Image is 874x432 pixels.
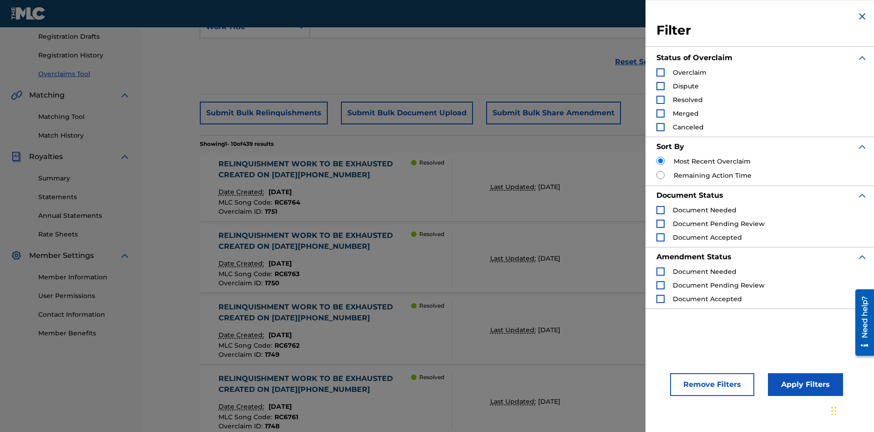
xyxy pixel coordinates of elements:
[119,90,130,101] img: expand
[38,112,130,122] a: Matching Tool
[218,159,412,180] div: RELINQUISHMENT WORK TO BE EXHAUSTED CREATED ON [DATE][PHONE_NUMBER]
[29,151,63,162] span: Royalties
[274,413,298,421] span: RC6761
[538,254,560,262] span: [DATE]
[269,188,292,196] span: [DATE]
[218,198,274,206] span: MLC Song Code :
[200,296,815,364] a: RELINQUISHMENT WORK TO BE EXHAUSTED CREATED ON [DATE][PHONE_NUMBER]Date Created:[DATE]MLC Song Co...
[673,281,765,289] span: Document Pending Review
[419,373,444,381] p: Resolved
[265,350,279,359] span: 1749
[857,252,868,262] img: expand
[11,250,22,261] img: Member Settings
[857,141,868,152] img: expand
[490,254,538,263] p: Last Updated:
[490,397,538,406] p: Last Updated:
[538,183,560,191] span: [DATE]
[656,191,723,200] strong: Document Status
[673,123,704,131] span: Canceled
[38,291,130,301] a: User Permissions
[849,286,874,360] iframe: Resource Center
[673,220,765,228] span: Document Pending Review
[38,174,130,183] a: Summary
[38,230,130,239] a: Rate Sheets
[200,140,274,148] p: Showing 1 - 10 of 439 results
[656,53,732,62] strong: Status of Overclaim
[218,259,266,268] p: Date Created:
[419,159,444,167] p: Resolved
[656,22,868,39] h3: Filter
[419,302,444,310] p: Resolved
[269,331,292,339] span: [DATE]
[674,157,751,166] label: Most Recent Overclaim
[38,131,130,140] a: Match History
[218,187,266,197] p: Date Created:
[38,310,130,319] a: Contact Information
[538,397,560,406] span: [DATE]
[828,388,874,432] iframe: Chat Widget
[11,7,46,20] img: MLC Logo
[341,102,473,124] button: Submit Bulk Document Upload
[119,250,130,261] img: expand
[673,267,737,276] span: Document Needed
[656,252,732,261] strong: Amendment Status
[419,230,444,238] p: Resolved
[673,82,699,90] span: Dispute
[218,350,265,359] span: Overclaim ID :
[768,373,843,396] button: Apply Filters
[218,230,412,252] div: RELINQUISHMENT WORK TO BE EXHAUSTED CREATED ON [DATE][PHONE_NUMBER]
[673,295,742,303] span: Document Accepted
[656,142,684,151] strong: Sort By
[274,270,300,278] span: RC6763
[265,279,279,287] span: 1750
[38,32,130,41] a: Registration Drafts
[200,15,815,80] form: Search Form
[218,422,265,430] span: Overclaim ID :
[38,329,130,338] a: Member Benefits
[38,69,130,79] a: Overclaims Tool
[29,90,65,101] span: Matching
[670,373,754,396] button: Remove Filters
[200,153,815,221] a: RELINQUISHMENT WORK TO BE EXHAUSTED CREATED ON [DATE][PHONE_NUMBER]Date Created:[DATE]MLC Song Co...
[673,68,706,77] span: Overclaim
[486,102,621,124] button: Submit Bulk Share Amendment
[857,52,868,63] img: expand
[673,96,703,104] span: Resolved
[274,198,300,206] span: RC6764
[218,279,265,287] span: Overclaim ID :
[269,259,292,267] span: [DATE]
[831,397,837,425] div: Drag
[673,109,699,118] span: Merged
[218,341,274,350] span: MLC Song Code :
[11,151,22,162] img: Royalties
[218,330,266,340] p: Date Created:
[857,190,868,201] img: expand
[674,171,752,180] label: Remaining Action Time
[200,102,328,124] button: Submit Bulk Relinquishments
[857,11,868,22] img: close
[38,273,130,282] a: Member Information
[38,211,130,221] a: Annual Statements
[200,224,815,293] a: RELINQUISHMENT WORK TO BE EXHAUSTED CREATED ON [DATE][PHONE_NUMBER]Date Created:[DATE]MLC Song Co...
[538,326,560,334] span: [DATE]
[29,250,94,261] span: Member Settings
[265,207,277,216] span: 1751
[490,182,538,192] p: Last Updated:
[490,325,538,335] p: Last Updated:
[673,233,742,242] span: Document Accepted
[11,90,22,101] img: Matching
[218,207,265,216] span: Overclaim ID :
[119,151,130,162] img: expand
[274,341,300,350] span: RC6762
[218,413,274,421] span: MLC Song Code :
[269,402,292,411] span: [DATE]
[218,302,412,324] div: RELINQUISHMENT WORK TO BE EXHAUSTED CREATED ON [DATE][PHONE_NUMBER]
[218,373,412,395] div: RELINQUISHMENT WORK TO BE EXHAUSTED CREATED ON [DATE][PHONE_NUMBER]
[265,422,279,430] span: 1748
[218,402,266,411] p: Date Created:
[673,206,737,214] span: Document Needed
[610,52,670,72] a: Reset Search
